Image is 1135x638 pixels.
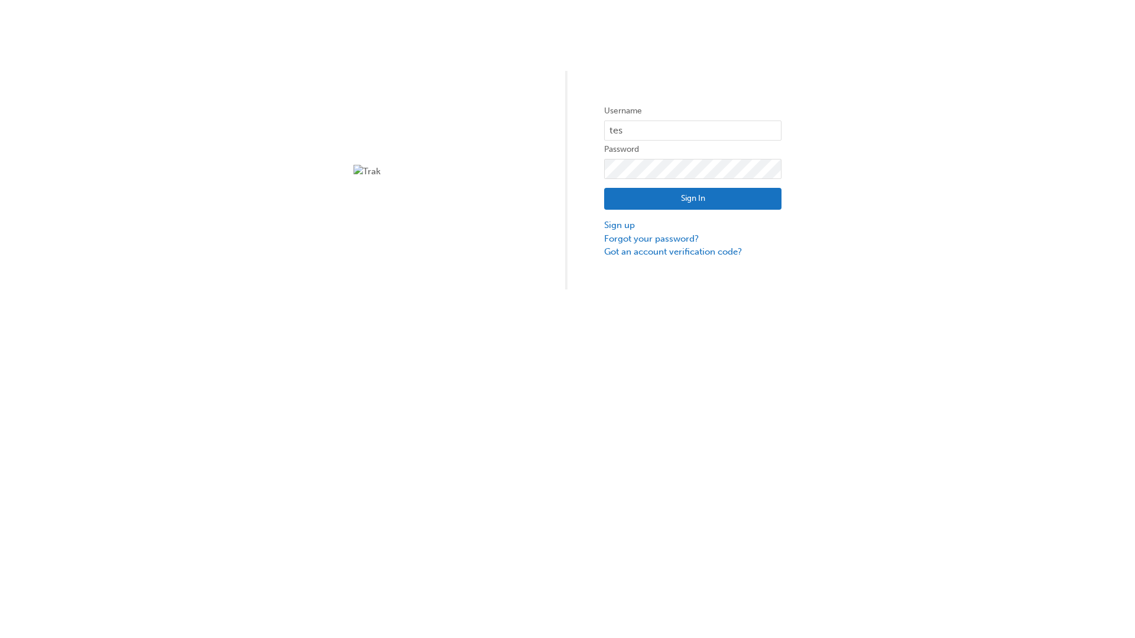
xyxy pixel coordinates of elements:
[604,219,781,232] a: Sign up
[604,188,781,210] button: Sign In
[604,232,781,246] a: Forgot your password?
[604,121,781,141] input: Username
[354,165,531,178] img: Trak
[604,104,781,118] label: Username
[604,142,781,157] label: Password
[604,245,781,259] a: Got an account verification code?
